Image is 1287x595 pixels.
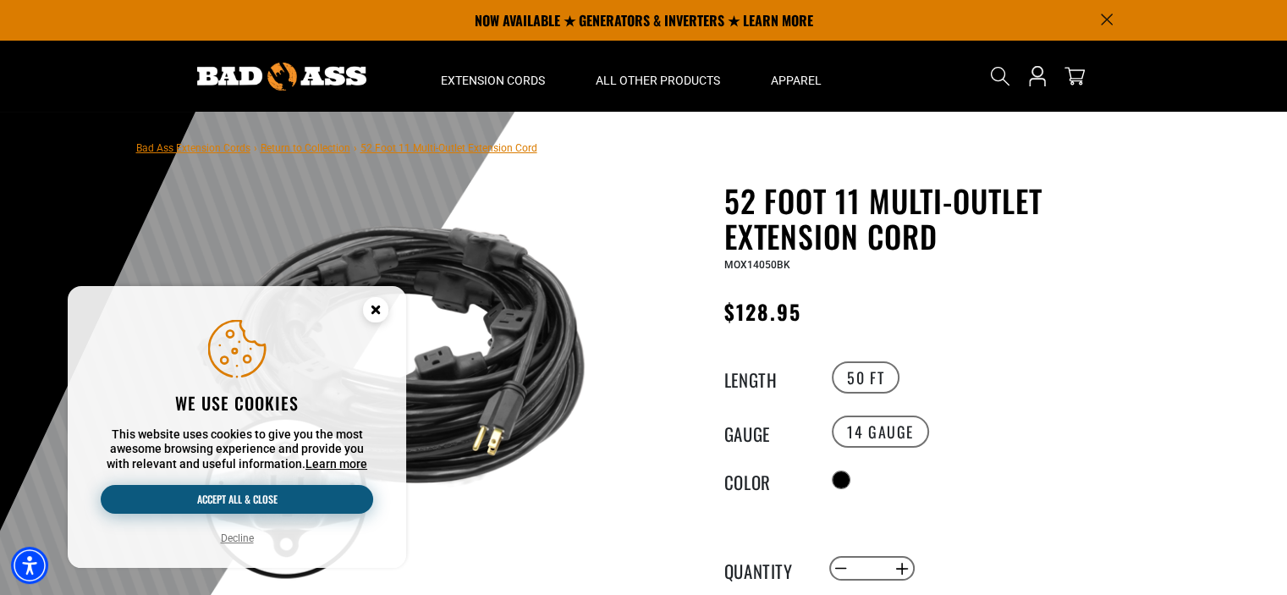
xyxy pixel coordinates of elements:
a: Open this option [1024,41,1051,112]
img: black [186,186,594,594]
label: 14 Gauge [832,416,929,448]
img: Bad Ass Extension Cords [197,63,366,91]
nav: breadcrumbs [136,137,537,157]
div: Accessibility Menu [11,547,48,584]
legend: Length [724,366,809,388]
aside: Cookie Consent [68,286,406,569]
a: This website uses cookies to give you the most awesome browsing experience and provide you with r... [305,457,367,471]
span: MOX14050BK [724,259,790,271]
button: Accept all & close [101,485,373,514]
span: Extension Cords [441,73,545,88]
button: Close this option [345,286,406,339]
summary: Search [987,63,1014,90]
h2: We use cookies [101,392,373,414]
span: 52 Foot 11 Multi-Outlet Extension Cord [360,142,537,154]
span: Apparel [771,73,822,88]
span: › [354,142,357,154]
span: › [254,142,257,154]
legend: Color [724,469,809,491]
button: Decline [216,530,259,547]
span: $128.95 [724,296,802,327]
a: Return to Collection [261,142,350,154]
label: Quantity [724,558,809,580]
label: 50 FT [832,361,899,394]
a: cart [1061,66,1088,86]
span: All Other Products [596,73,720,88]
summary: Extension Cords [415,41,570,112]
summary: Apparel [745,41,847,112]
h1: 52 Foot 11 Multi-Outlet Extension Cord [724,183,1139,254]
p: This website uses cookies to give you the most awesome browsing experience and provide you with r... [101,427,373,472]
summary: All Other Products [570,41,745,112]
a: Bad Ass Extension Cords [136,142,250,154]
legend: Gauge [724,421,809,443]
